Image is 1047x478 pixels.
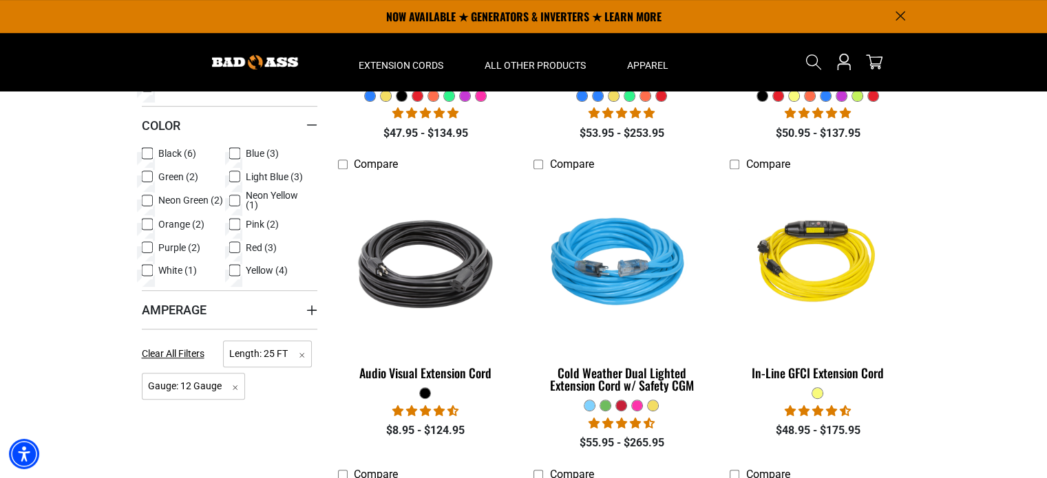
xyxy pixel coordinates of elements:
span: 4.87 stars [589,107,655,120]
div: Accessibility Menu [9,439,39,469]
span: 4.80 stars [785,107,851,120]
summary: Amperage [142,290,317,329]
img: Bad Ass Extension Cords [212,55,298,69]
a: Yellow In-Line GFCI Extension Cord [730,178,905,387]
img: Light Blue [535,184,708,343]
a: Clear All Filters [142,347,210,361]
span: Apparel [627,59,668,72]
a: Open this option [833,33,855,91]
a: Gauge: 12 Gauge [142,379,246,392]
a: Length: 25 FT [223,347,312,360]
div: Audio Visual Extension Cord [338,367,514,379]
span: Neon Yellow (1) [246,191,312,210]
span: All Other Products [485,59,586,72]
span: Length: 25 FT [223,340,312,367]
div: $50.95 - $137.95 [730,125,905,142]
span: Yellow (4) [246,265,288,275]
a: Light Blue Cold Weather Dual Lighted Extension Cord w/ Safety CGM [533,178,709,400]
summary: Search [803,51,825,73]
span: Blue (3) [246,149,279,158]
span: Light Blue (3) [246,172,303,182]
span: White (1) [158,265,197,275]
span: Purple (2) [158,243,200,252]
span: Gauge: 12 Gauge [142,373,246,400]
span: 4.62 stars [785,404,851,417]
span: Clear All Filters [142,348,204,359]
summary: All Other Products [464,33,606,91]
span: 4.62 stars [589,417,655,430]
img: Yellow [731,184,905,343]
span: Pink (2) [246,219,279,229]
div: Cold Weather Dual Lighted Extension Cord w/ Safety CGM [533,367,709,391]
span: Neon Green (2) [158,195,223,205]
div: $53.95 - $253.95 [533,125,709,142]
span: Red (3) [246,243,277,252]
span: 4.70 stars [392,404,458,417]
div: In-Line GFCI Extension Cord [730,367,905,379]
div: $55.95 - $265.95 [533,435,709,451]
span: Compare [354,157,398,171]
div: $48.95 - $175.95 [730,422,905,439]
div: $8.95 - $124.95 [338,422,514,439]
img: black [339,184,512,343]
a: cart [863,54,885,70]
span: Black (6) [158,149,196,158]
span: Amperage [142,302,207,318]
span: Color [142,118,180,133]
span: 4.81 stars [392,107,458,120]
span: Orange (2) [158,219,204,229]
div: $47.95 - $134.95 [338,125,514,142]
span: Extension Cords [359,59,443,72]
a: black Audio Visual Extension Cord [338,178,514,387]
summary: Apparel [606,33,689,91]
summary: Color [142,106,317,144]
span: Green (2) [158,172,198,182]
summary: Extension Cords [338,33,464,91]
span: Compare [549,157,593,171]
span: Compare [745,157,790,171]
